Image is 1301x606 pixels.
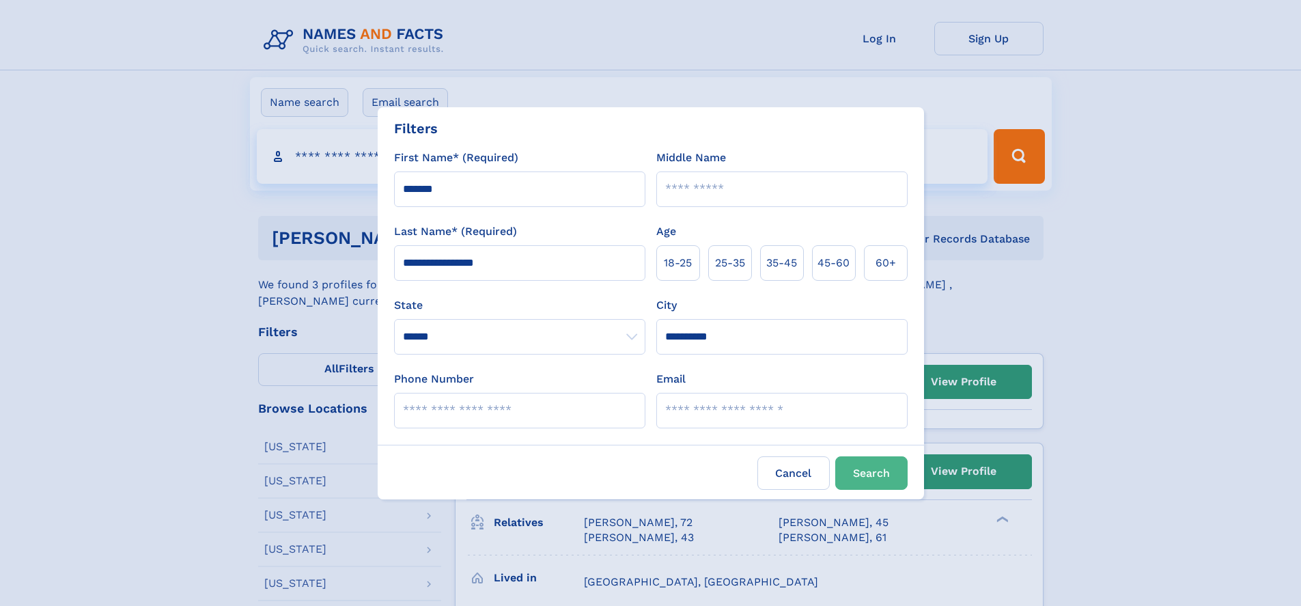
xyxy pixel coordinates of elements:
label: Email [656,371,686,387]
label: Last Name* (Required) [394,223,517,240]
div: Filters [394,118,438,139]
label: City [656,297,677,314]
span: 25‑35 [715,255,745,271]
button: Search [835,456,908,490]
span: 18‑25 [664,255,692,271]
label: Middle Name [656,150,726,166]
label: Cancel [757,456,830,490]
label: Age [656,223,676,240]
label: State [394,297,645,314]
span: 35‑45 [766,255,797,271]
span: 45‑60 [817,255,850,271]
label: First Name* (Required) [394,150,518,166]
span: 60+ [876,255,896,271]
label: Phone Number [394,371,474,387]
